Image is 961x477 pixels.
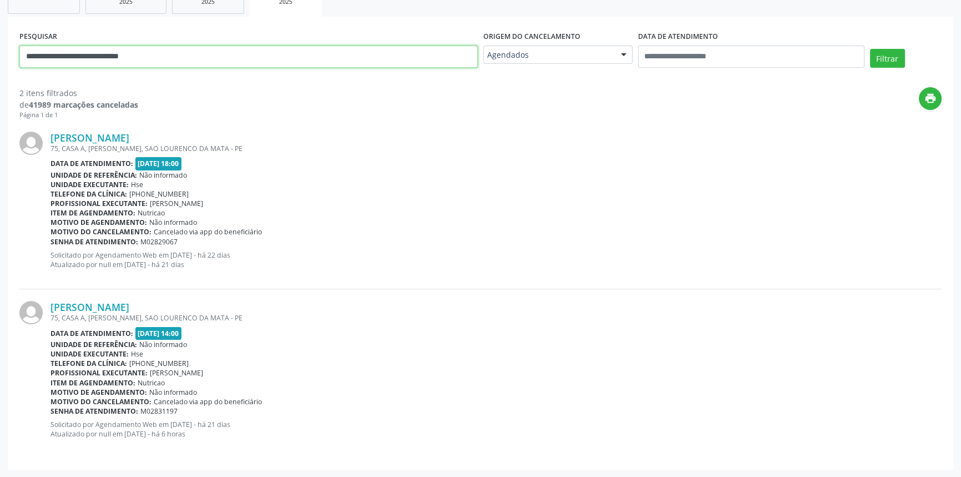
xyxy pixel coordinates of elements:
b: Motivo de agendamento: [50,388,147,397]
img: img [19,301,43,324]
p: Solicitado por Agendamento Web em [DATE] - há 22 dias Atualizado por null em [DATE] - há 21 dias [50,250,942,269]
i: print [924,92,937,104]
b: Telefone da clínica: [50,359,127,368]
span: [PHONE_NUMBER] [129,359,189,368]
span: M02829067 [140,237,178,247]
span: [DATE] 18:00 [135,157,182,170]
b: Unidade executante: [50,180,129,189]
span: M02831197 [140,406,178,416]
b: Motivo de agendamento: [50,218,147,227]
b: Telefone da clínica: [50,189,127,199]
p: Solicitado por Agendamento Web em [DATE] - há 21 dias Atualizado por null em [DATE] - há 6 horas [50,420,942,439]
b: Data de atendimento: [50,329,133,338]
b: Senha de atendimento: [50,406,138,416]
span: Hse [131,349,143,359]
span: Cancelado via app do beneficiário [154,397,262,406]
span: Não informado [149,388,197,397]
b: Unidade de referência: [50,170,137,180]
button: Filtrar [870,49,905,68]
b: Unidade de referência: [50,340,137,349]
span: Não informado [139,170,187,180]
b: Unidade executante: [50,349,129,359]
label: DATA DE ATENDIMENTO [638,28,718,46]
span: Hse [131,180,143,189]
span: Nutricao [138,208,165,218]
span: Não informado [149,218,197,227]
b: Profissional executante: [50,199,148,208]
b: Senha de atendimento: [50,237,138,247]
span: [PHONE_NUMBER] [129,189,189,199]
div: Página 1 de 1 [19,111,138,120]
span: [DATE] 14:00 [135,327,182,340]
div: de [19,99,138,111]
label: PESQUISAR [19,28,57,46]
b: Motivo do cancelamento: [50,227,151,237]
button: print [919,87,942,110]
a: [PERSON_NAME] [50,132,129,144]
span: Não informado [139,340,187,349]
span: Nutricao [138,378,165,388]
b: Item de agendamento: [50,378,135,388]
b: Motivo do cancelamento: [50,397,151,406]
label: Origem do cancelamento [483,28,580,46]
b: Data de atendimento: [50,159,133,168]
div: 75, CASA A, [PERSON_NAME], SAO LOURENCO DA MATA - PE [50,313,942,323]
strong: 41989 marcações canceladas [29,99,138,110]
span: [PERSON_NAME] [150,199,203,208]
div: 2 itens filtrados [19,87,138,99]
b: Item de agendamento: [50,208,135,218]
span: Agendados [487,49,610,61]
span: Cancelado via app do beneficiário [154,227,262,237]
a: [PERSON_NAME] [50,301,129,313]
img: img [19,132,43,155]
div: 75, CASA A, [PERSON_NAME], SAO LOURENCO DA MATA - PE [50,144,942,153]
b: Profissional executante: [50,368,148,378]
span: [PERSON_NAME] [150,368,203,378]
